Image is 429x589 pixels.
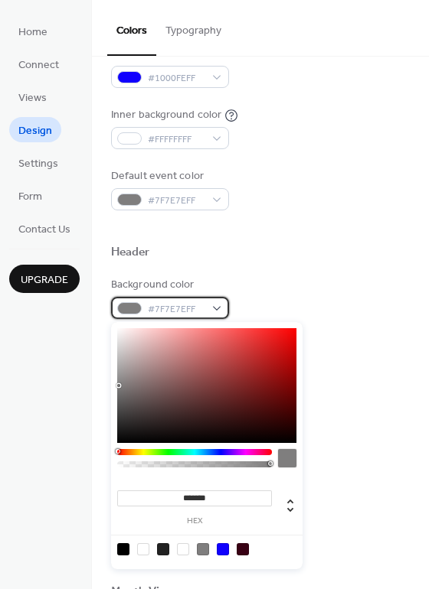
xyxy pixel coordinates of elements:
div: Inner border color [111,46,226,62]
a: Home [9,18,57,44]
div: Header [111,245,150,261]
a: Connect [9,51,68,76]
label: hex [117,517,272,526]
div: rgb(127, 126, 126) [197,543,209,555]
div: rgb(16, 0, 254) [217,543,229,555]
span: Contact Us [18,222,70,238]
span: Views [18,90,47,106]
span: Home [18,24,47,41]
div: rgb(56, 1, 20) [237,543,249,555]
div: rgb(34, 34, 34) [157,543,169,555]
span: #7F7E7EFF [148,193,205,209]
div: Default event color [111,168,226,184]
div: Background color [111,277,226,293]
span: Settings [18,156,58,172]
a: Form [9,183,51,208]
button: Upgrade [9,265,80,293]
a: Views [9,84,56,109]
span: Connect [18,57,59,73]
a: Settings [9,150,67,175]
div: Inner background color [111,107,221,123]
span: Form [18,189,42,205]
span: Design [18,123,52,139]
div: rgba(0, 0, 0, 0) [137,543,149,555]
span: Upgrade [21,272,68,288]
a: Design [9,117,61,142]
div: rgb(0, 0, 0) [117,543,129,555]
a: Contact Us [9,216,80,241]
span: #1000FEFF [148,70,205,86]
span: #7F7E7EFF [148,301,205,317]
div: rgb(255, 255, 255) [177,543,189,555]
span: #FFFFFFFF [148,132,205,148]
